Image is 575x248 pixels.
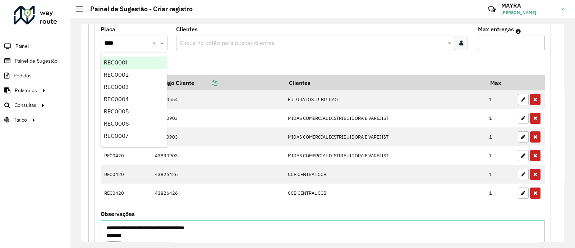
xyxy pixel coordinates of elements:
[194,79,217,86] a: Copiar
[101,209,135,218] label: Observações
[486,184,514,202] td: 1
[104,133,128,139] span: REC0007
[478,25,514,33] label: Max entregas
[151,127,284,146] td: 43830903
[104,72,129,78] span: REC0002
[151,184,284,202] td: 43826426
[486,165,514,184] td: 1
[501,2,555,9] h3: MAYRA
[104,59,127,66] span: REC0001
[176,25,198,33] label: Clientes
[486,146,514,165] td: 1
[15,87,37,94] span: Relatórios
[151,146,284,165] td: 43830903
[104,108,129,114] span: REC0005
[284,127,485,146] td: MIDAS COMERCIAL DISTRIBUIDORA E VAREJIST
[104,96,129,102] span: REC0004
[284,165,485,184] td: CCB CENTRAL CCB
[15,42,29,50] span: Painel
[152,39,158,47] span: Clear all
[104,84,129,90] span: REC0003
[284,109,485,127] td: MIDAS COMERCIAL DISTRIBUIDORA E VAREJIST
[151,90,284,109] td: 43820554
[284,184,485,202] td: CCB CENTRAL CCB
[284,75,485,90] th: Clientes
[486,75,514,90] th: Max
[14,102,36,109] span: Consultas
[486,90,514,109] td: 1
[284,90,485,109] td: FUTURA DISTRIBUICAO
[484,1,500,17] a: Contato Rápido
[151,165,284,184] td: 43826426
[516,28,521,34] em: Máximo de clientes que serão colocados na mesma rota com os clientes informados
[101,146,151,165] td: REC0420
[486,109,514,127] td: 1
[284,146,485,165] td: MIDAS COMERCIAL DISTRIBUIDORA E VAREJIST
[14,72,32,80] span: Pedidos
[101,25,115,33] label: Placa
[101,165,151,184] td: REC0420
[486,127,514,146] td: 1
[101,184,151,202] td: REC0420
[501,9,555,16] span: [PERSON_NAME]
[104,121,129,127] span: REC0006
[15,57,57,65] span: Painel de Sugestão
[14,116,27,124] span: Tático
[83,5,193,13] h2: Painel de Sugestão - Criar registro
[101,53,167,147] ng-dropdown-panel: Options list
[151,75,284,90] th: Código Cliente
[151,109,284,127] td: 43830903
